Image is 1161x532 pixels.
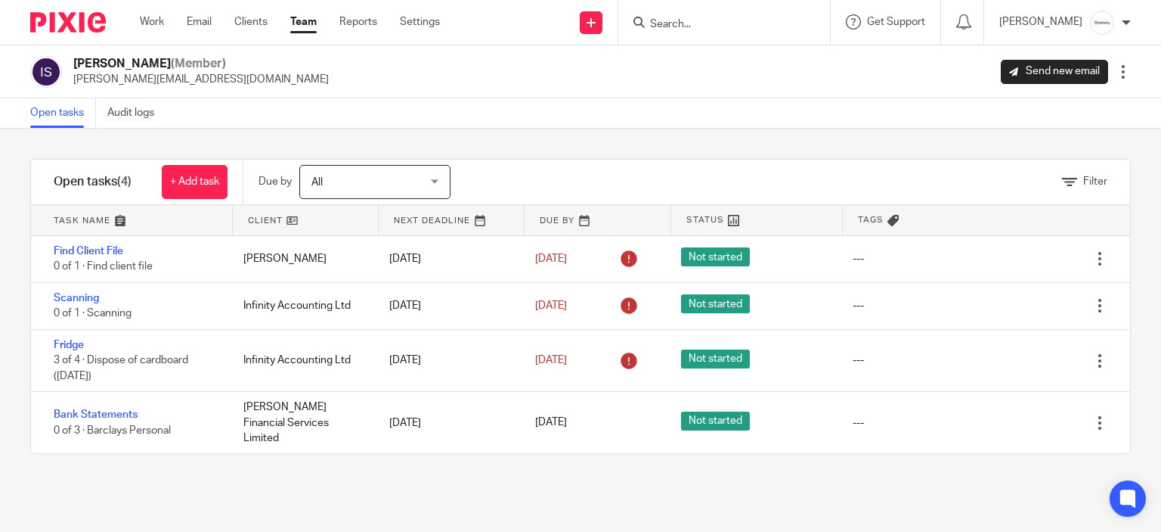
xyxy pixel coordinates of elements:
a: Find Client File [54,246,123,257]
div: [DATE] [374,291,520,321]
p: Due by [259,174,292,189]
a: Email [187,14,212,30]
span: 0 of 3 · Barclays Personal [54,425,171,436]
a: Clients [234,14,268,30]
span: Tags [858,213,884,226]
div: [DATE] [374,244,520,274]
span: 3 of 4 · Dispose of cardboard ([DATE]) [54,355,188,381]
img: Infinity%20Logo%20with%20Whitespace%20.png [1090,11,1114,35]
div: [DATE] [374,408,520,438]
span: Filter [1083,176,1107,187]
span: Not started [681,350,750,369]
div: Infinity Accounting Ltd [228,345,374,375]
div: --- [853,415,864,431]
span: All [311,177,323,188]
span: (Member) [171,58,226,70]
span: [DATE] [535,418,567,428]
span: Not started [681,247,750,266]
span: 0 of 1 · Scanning [54,308,132,319]
span: [DATE] [535,300,567,311]
span: Get Support [867,17,925,27]
span: Not started [681,294,750,313]
h2: [PERSON_NAME] [73,56,329,72]
div: [PERSON_NAME] [228,244,374,274]
div: --- [853,298,864,313]
a: Scanning [54,293,99,303]
span: Status [686,213,724,226]
div: Infinity Accounting Ltd [228,291,374,321]
h1: Open tasks [54,174,132,190]
a: Audit logs [107,98,166,128]
div: [PERSON_NAME] Financial Services Limited [228,392,374,453]
p: [PERSON_NAME] [999,14,1082,30]
span: [DATE] [535,355,567,366]
a: Send new email [1001,60,1108,84]
div: --- [853,353,864,368]
a: Reports [339,14,377,30]
span: [DATE] [535,254,567,264]
span: 0 of 1 · Find client file [54,262,153,272]
a: Open tasks [30,98,96,128]
a: + Add task [162,165,228,199]
a: Work [140,14,164,30]
a: Team [290,14,317,30]
a: Bank Statements [54,409,138,420]
span: Not started [681,412,750,431]
img: svg%3E [30,56,62,88]
img: Pixie [30,12,106,33]
div: --- [853,251,864,266]
div: [DATE] [374,345,520,375]
a: Fridge [54,340,84,350]
p: [PERSON_NAME][EMAIL_ADDRESS][DOMAIN_NAME] [73,72,329,87]
a: Settings [400,14,440,30]
input: Search [649,18,785,32]
span: (4) [117,176,132,188]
